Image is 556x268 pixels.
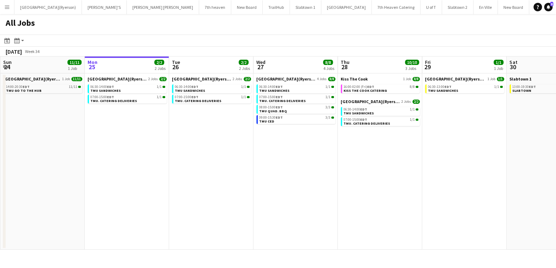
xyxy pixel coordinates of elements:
button: [GEOGRAPHIC_DATA](Ryerson) [14,0,82,14]
span: Sun [3,59,12,65]
a: 06:30-14:00EDT1/1TMU SANDWICHES [90,84,165,93]
span: 1/1 [494,85,499,89]
button: Slabtown 2 [442,0,473,14]
span: KISS THE COOK CATERING [343,88,387,93]
span: Toronto Metropolitan University(Ryerson) [256,76,316,82]
span: 1/1 [415,108,418,111]
span: EDT [276,84,283,89]
div: 1 Job [494,66,503,71]
span: 13:00-19:30 [512,85,536,89]
span: EDT [367,84,374,89]
a: 07:00-15:00EDT1/1TMU. CATERING DELIVERIES [175,95,250,103]
a: 06:30-13:00EDT1/1TMU SANDWICHES [428,84,503,93]
span: 3/3 [331,117,334,119]
span: 07:00-15:00 [343,118,367,121]
span: 1/1 [500,86,503,88]
a: [GEOGRAPHIC_DATA](Ryerson)1 Job1/1 [425,76,504,82]
div: [GEOGRAPHIC_DATA](Ryerson)2 Jobs2/206:30-14:00EDT1/1TMU SANDWICHES07:00-15:00EDT1/1TMU. CATERING ... [341,99,420,127]
span: 3/3 [325,116,330,119]
span: 24 [2,63,12,71]
div: 1 Job [68,66,81,71]
span: 8 [550,2,553,6]
span: EDT [276,105,283,109]
span: 2 Jobs [233,77,242,81]
span: Toronto Metropolitan University(Ryerson) [172,76,231,82]
span: Wed [256,59,265,65]
button: U of T [420,0,442,14]
span: SLABTOWN [512,88,531,93]
span: 25 [86,63,97,71]
span: EDT [191,84,198,89]
span: 30 [508,63,517,71]
a: [GEOGRAPHIC_DATA](Ryerson)2 Jobs2/2 [172,76,251,82]
span: 14:00-20:30 [6,85,30,89]
span: TMU SANDWICHES [259,88,289,93]
a: [GEOGRAPHIC_DATA](Ryerson)1 Job11/11 [3,76,82,82]
span: 06:30-14:00 [343,108,367,111]
a: 06:30-14:00EDT1/1TMU SANDWICHES [259,84,334,93]
span: 06:30-14:00 [259,85,283,89]
span: 1/1 [497,77,504,81]
div: [GEOGRAPHIC_DATA](Ryerson)2 Jobs2/206:30-14:00EDT1/1TMU SANDWICHES07:00-15:00EDT1/1TMU. CATERING ... [88,76,167,105]
span: TMU CED [259,119,274,124]
span: TMU SANDWICHES [428,88,458,93]
span: EDT [23,84,30,89]
span: EDT [276,115,283,120]
span: EDT [107,84,114,89]
button: [GEOGRAPHIC_DATA] [321,0,372,14]
a: 08:00-15:00EDT3/3TMU QUAD. BBQ [259,105,334,113]
span: 11/11 [67,60,82,65]
span: 2 Jobs [401,100,411,104]
button: TrailHub [263,0,290,14]
span: TMU SANDWICHES [90,88,121,93]
span: 2/2 [412,100,420,104]
span: Tue [172,59,180,65]
span: TMU. CATERING DELIVERIES [343,121,390,126]
span: 8/8 [412,77,420,81]
span: 1/1 [410,118,415,121]
span: 2/2 [239,60,249,65]
button: 7th heaven [199,0,231,14]
span: 1/1 [241,85,246,89]
span: TMU. CATERING DELIVERIES [259,99,306,103]
button: 7th Heaven Catering [372,0,420,14]
span: 06:30-14:00 [175,85,198,89]
div: [GEOGRAPHIC_DATA](Ryerson)4 Jobs8/806:30-14:00EDT1/1TMU SANDWICHES07:00-15:00EDT1/1TMU. CATERING ... [256,76,335,125]
span: 8/8 [410,85,415,89]
span: 1/1 [415,119,418,121]
span: 2/2 [159,77,167,81]
a: [GEOGRAPHIC_DATA](Ryerson)2 Jobs2/2 [88,76,167,82]
span: 1/1 [494,60,503,65]
span: EDT [444,84,452,89]
span: TMU. CATERING DELIVERIES [175,99,221,103]
span: Toronto Metropolitan University(Ryerson) [88,76,147,82]
span: 1/1 [247,96,250,98]
span: EDT [360,107,367,112]
span: Toronto Metropolitan University(Ryerson) [3,76,61,82]
span: 07:00-15:00 [175,95,198,99]
a: 14:00-20:30EDT11/11TMU GO TO THE HUB [6,84,81,93]
a: [GEOGRAPHIC_DATA](Ryerson)2 Jobs2/2 [341,99,420,104]
span: 4 Jobs [317,77,327,81]
span: 8/8 [328,77,335,81]
span: 3/3 [325,106,330,109]
div: [GEOGRAPHIC_DATA](Ryerson)1 Job1/106:30-13:00EDT1/1TMU SANDWICHES [425,76,504,95]
a: 07:00-15:00EDT1/1TMU. CATERING DELIVERIES [90,95,165,103]
span: 10/10 [405,60,419,65]
span: EDT [107,95,114,99]
span: TMU. CATERING DELIVERIES [90,99,137,103]
span: 1/1 [157,95,162,99]
span: 1 Job [403,77,411,81]
span: 2 Jobs [148,77,158,81]
button: Slabtown 1 [290,0,321,14]
span: 1/1 [331,86,334,88]
span: 1/1 [162,96,165,98]
span: 2/2 [244,77,251,81]
span: TMU SANDWICHES [175,88,205,93]
span: 06:30-14:00 [90,85,114,89]
div: [DATE] [6,48,22,55]
a: 07:00-15:00EDT1/1TMU. CATERING DELIVERIES [343,117,418,125]
div: [GEOGRAPHIC_DATA](Ryerson)1 Job11/1114:00-20:30EDT11/11TMU GO TO THE HUB [3,76,82,95]
a: 8 [544,3,552,11]
span: 07:00-15:00 [259,95,283,99]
